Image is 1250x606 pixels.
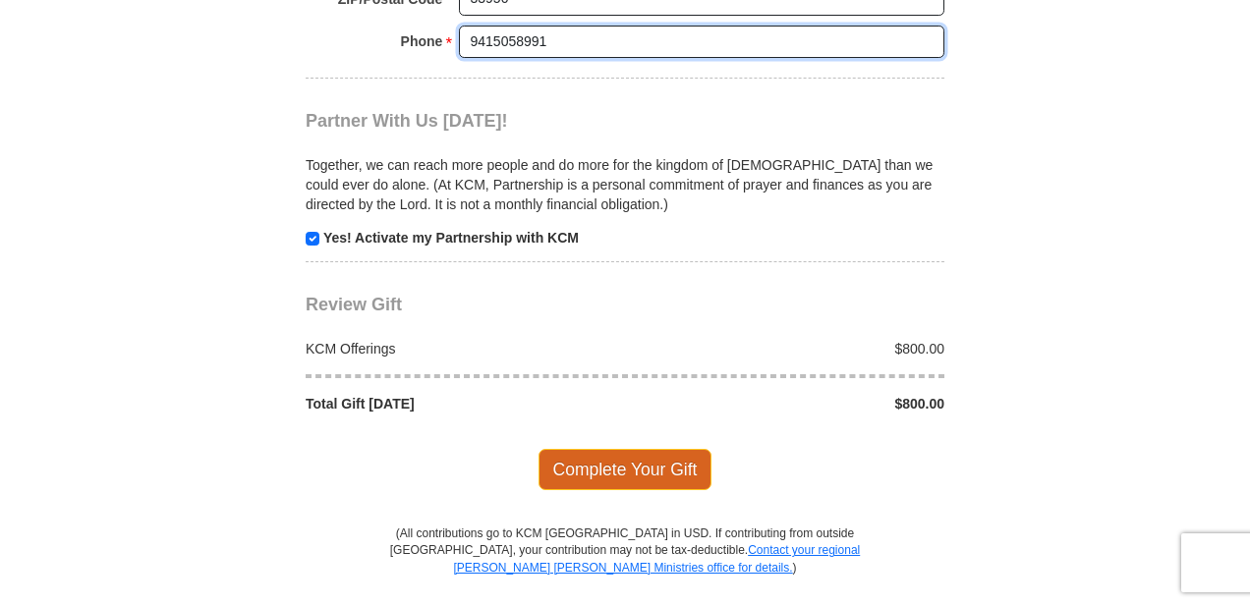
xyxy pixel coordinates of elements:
strong: Phone [401,28,443,55]
a: Contact your regional [PERSON_NAME] [PERSON_NAME] Ministries office for details. [453,543,860,574]
div: KCM Offerings [296,339,626,358]
span: Review Gift [306,295,402,314]
div: $800.00 [625,339,955,358]
span: Complete Your Gift [539,449,712,490]
strong: Yes! Activate my Partnership with KCM [323,230,579,246]
div: Total Gift [DATE] [296,394,626,413]
div: $800.00 [625,394,955,413]
span: Partner With Us [DATE]! [306,111,508,131]
p: Together, we can reach more people and do more for the kingdom of [DEMOGRAPHIC_DATA] than we coul... [306,155,944,214]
